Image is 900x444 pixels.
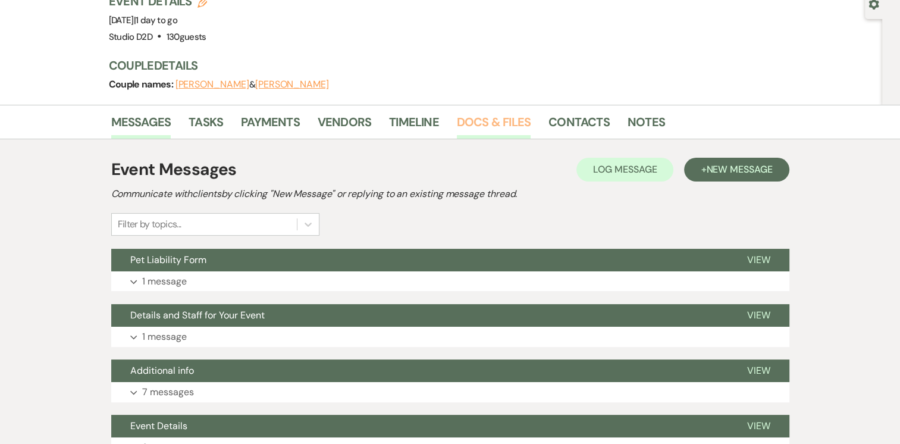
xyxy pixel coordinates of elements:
a: Vendors [318,112,371,139]
span: & [175,79,329,90]
button: Additional info [111,359,728,382]
a: Contacts [548,112,610,139]
a: Tasks [189,112,223,139]
button: Details and Staff for Your Event [111,304,728,327]
a: Timeline [389,112,439,139]
h3: Couple Details [109,57,775,74]
button: 1 message [111,271,789,292]
span: Couple names: [109,78,175,90]
span: Event Details [130,420,187,432]
span: View [747,420,770,432]
span: Additional info [130,364,194,377]
button: 7 messages [111,382,789,402]
h2: Communicate with clients by clicking "New Message" or replying to an existing message thread. [111,187,789,201]
button: Event Details [111,415,728,437]
span: Studio D2D [109,31,153,43]
span: View [747,309,770,321]
span: 1 day to go [136,14,177,26]
button: Log Message [576,158,673,182]
span: | [134,14,177,26]
button: Pet Liability Form [111,249,728,271]
p: 7 messages [142,384,194,400]
span: 130 guests [166,31,206,43]
a: Payments [241,112,300,139]
button: View [728,304,789,327]
button: +New Message [684,158,789,182]
span: Details and Staff for Your Event [130,309,265,321]
button: View [728,249,789,271]
span: View [747,254,770,266]
button: [PERSON_NAME] [255,80,329,89]
button: 1 message [111,327,789,347]
span: View [747,364,770,377]
a: Notes [628,112,665,139]
a: Messages [111,112,171,139]
a: Docs & Files [457,112,531,139]
button: [PERSON_NAME] [175,80,249,89]
button: View [728,359,789,382]
h1: Event Messages [111,157,237,182]
div: Filter by topics... [118,217,181,232]
span: [DATE] [109,14,178,26]
button: View [728,415,789,437]
span: New Message [706,163,772,176]
span: Pet Liability Form [130,254,206,266]
p: 1 message [142,274,187,289]
span: Log Message [593,163,657,176]
p: 1 message [142,329,187,345]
